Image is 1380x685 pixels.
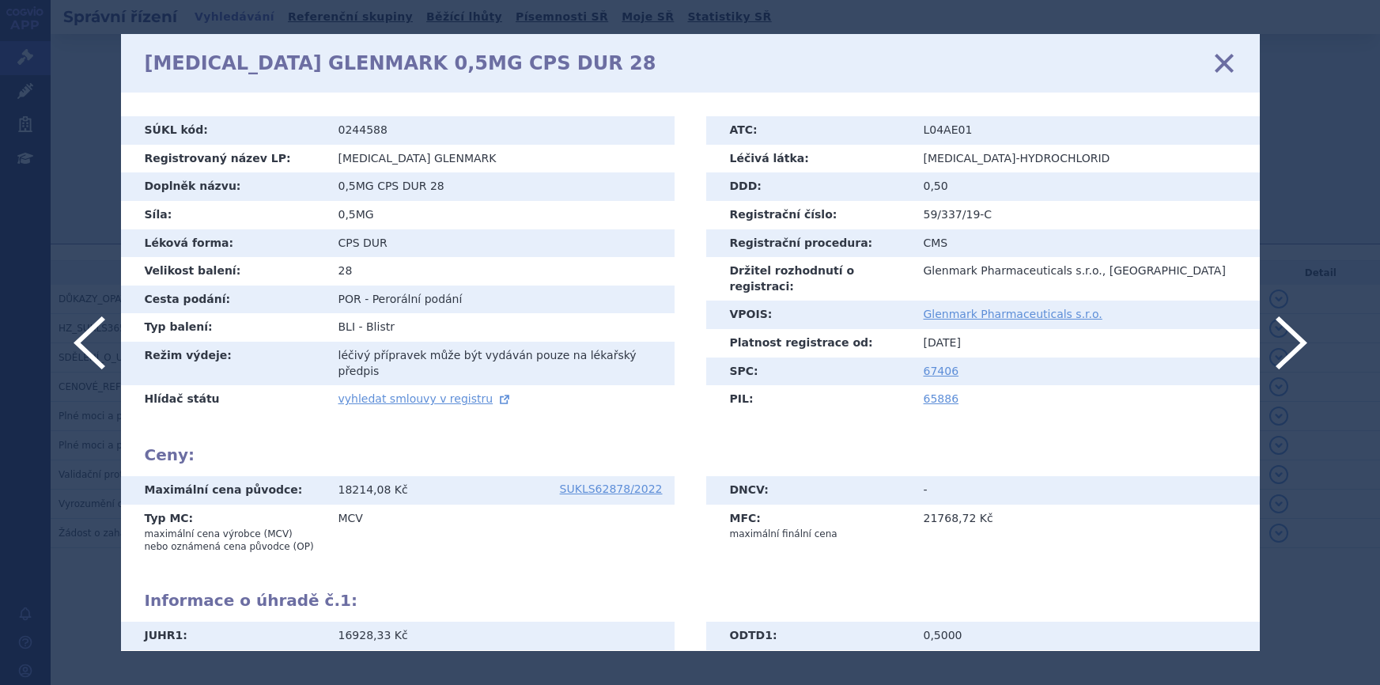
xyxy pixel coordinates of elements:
th: Síla: [121,201,327,229]
a: 67406 [924,365,959,377]
h2: Informace o úhradě č. : [145,591,1236,610]
th: PIL: [706,385,912,414]
span: Blistr [366,320,395,333]
td: Glenmark Pharmaceuticals s.r.o., [GEOGRAPHIC_DATA] [912,257,1260,301]
td: CPS DUR [327,229,675,258]
td: 0,5MG CPS DUR 28 [327,172,675,201]
th: DNCV: [706,476,912,505]
th: ATC: [706,116,912,145]
th: SPC: [706,358,912,386]
th: Hlídač státu [121,385,327,414]
h1: [MEDICAL_DATA] GLENMARK 0,5MG CPS DUR 28 [145,52,656,75]
span: BLI [338,320,356,333]
span: - [359,320,363,333]
span: POR [338,293,361,305]
td: - [912,476,1260,505]
th: Režim výdeje: [121,342,327,385]
th: UHR : [121,650,327,679]
td: 28 [327,257,675,286]
td: CMS [912,229,1260,258]
th: Léková forma: [121,229,327,258]
th: ODTD : [706,622,912,650]
a: Glenmark Pharmaceuticals s.r.o. [924,308,1102,320]
p: maximální cena výrobce (MCV) nebo oznámená cena původce (OP) [145,528,315,553]
td: 0,5000 [912,622,1260,650]
th: Držitel rozhodnutí o registraci: [706,257,912,301]
th: SÚKL kód: [121,116,327,145]
td: [DATE] [912,329,1260,358]
th: MFC: [706,505,912,547]
td: L04AE01 [912,116,1260,145]
td: MCV [327,505,675,560]
a: vyhledat smlouvy v registru [338,392,512,405]
th: Typ MC: [121,505,327,560]
span: 1 [340,591,351,610]
th: Typ balení: [121,313,327,342]
th: DDD: [706,172,912,201]
th: Velikost balení: [121,257,327,286]
a: zavřít [1212,51,1236,75]
td: 16928,33 Kč [327,622,675,650]
td: 21768,72 Kč [912,505,1260,547]
th: Platnost registrace od: [706,329,912,358]
span: Perorální podání [372,293,463,305]
span: vyhledat smlouvy v registru [338,392,493,405]
span: 18214,08 Kč [338,483,408,496]
th: JUHR : [121,622,327,650]
th: Registrovaný název LP: [121,145,327,173]
span: 1 [176,629,183,641]
td: [MEDICAL_DATA] GLENMARK [327,145,675,173]
td: 28,0000 [912,650,1260,679]
td: 0,5MG [327,201,675,229]
a: SUKLS62878/2022 [560,483,663,494]
h2: Ceny: [145,445,1236,464]
span: - [365,293,369,305]
th: Cesta podání: [121,286,327,314]
td: 0244588 [327,116,675,145]
th: Doplněk názvu: [121,172,327,201]
td: 0,50 [912,172,1260,201]
td: [MEDICAL_DATA]-HYDROCHLORID [912,145,1260,173]
th: Léčivá látka: [706,145,912,173]
th: VPOIS: [706,301,912,329]
td: léčivý přípravek může být vydáván pouze na lékařský předpis [327,342,675,385]
td: 59/337/19-C [912,201,1260,229]
p: maximální finální cena [730,528,900,540]
th: Maximální cena původce: [121,476,327,505]
span: 1 [765,629,773,641]
a: 65886 [924,392,959,405]
th: Registrační číslo: [706,201,912,229]
th: ODTDBAL : [706,650,912,679]
th: Registrační procedura: [706,229,912,258]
